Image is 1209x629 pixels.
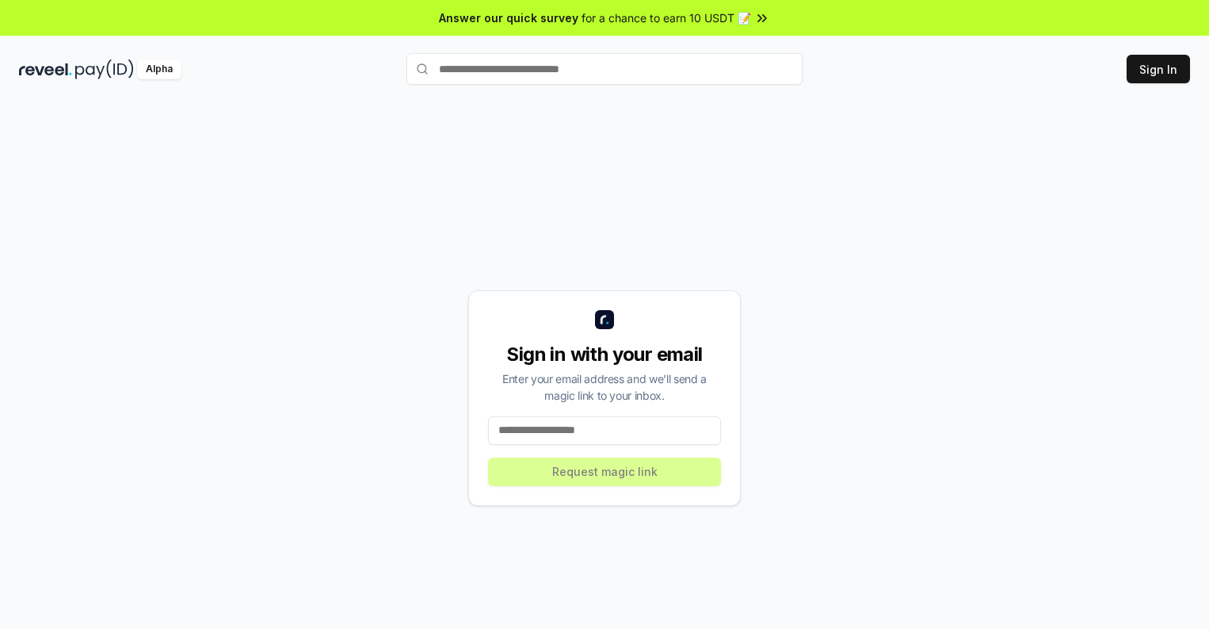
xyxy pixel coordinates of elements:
[137,59,181,79] div: Alpha
[1127,55,1190,83] button: Sign In
[19,59,72,79] img: reveel_dark
[439,10,578,26] span: Answer our quick survey
[75,59,134,79] img: pay_id
[488,370,721,404] div: Enter your email address and we’ll send a magic link to your inbox.
[582,10,751,26] span: for a chance to earn 10 USDT 📝
[595,310,614,329] img: logo_small
[488,342,721,367] div: Sign in with your email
